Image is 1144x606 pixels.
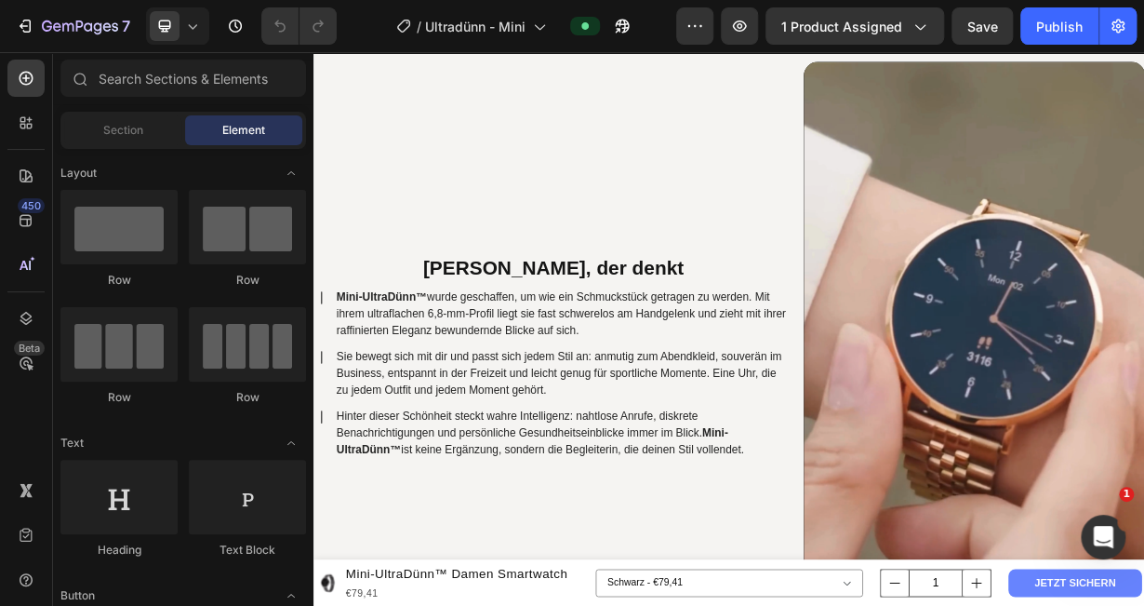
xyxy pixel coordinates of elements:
button: 1 product assigned [765,7,944,45]
div: Beta [14,341,45,356]
div: Row [60,272,178,289]
span: Element [222,122,265,139]
div: Undo/Redo [261,7,337,45]
span: Toggle open [276,158,306,188]
span: Toggle open [276,428,306,458]
div: 450 [18,198,45,213]
span: 1 [1119,487,1134,502]
div: Row [189,389,306,406]
div: Text Block [189,542,306,559]
button: Publish [1020,7,1098,45]
button: 7 [7,7,139,45]
iframe: Intercom live chat [1081,515,1125,559]
p: 7 [122,15,130,37]
span: Text [60,435,84,451]
input: Search Sections & Elements [60,60,306,97]
iframe: Design area [313,52,1144,606]
span: Layout [60,165,97,182]
span: Ultradünn - Mini [425,17,525,36]
div: Row [60,389,178,406]
span: Save [967,19,998,34]
span: / [417,17,421,36]
div: Heading [60,542,178,559]
span: 1 product assigned [781,17,902,36]
button: Save [951,7,1013,45]
div: Row [189,272,306,289]
div: Publish [1036,17,1083,36]
span: Button [60,587,95,604]
span: Section [103,122,143,139]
